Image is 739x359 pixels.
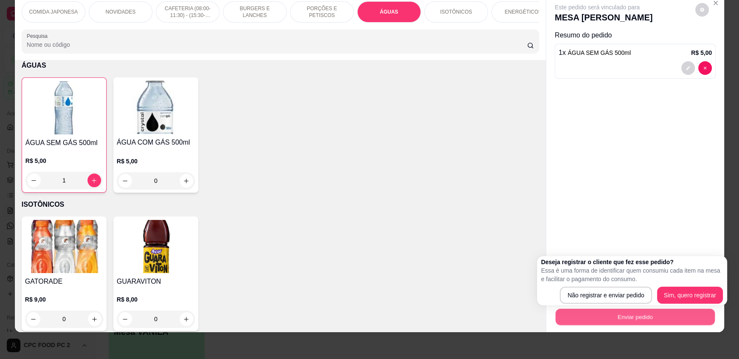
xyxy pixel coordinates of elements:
img: product-image [25,81,103,134]
button: decrease-product-quantity [695,3,709,17]
button: decrease-product-quantity [27,312,40,326]
button: increase-product-quantity [88,312,102,326]
p: Este pedido será vinculado para [555,3,652,11]
input: Pesquisa [27,40,527,49]
p: ISOTÔNICOS [22,199,539,210]
h4: ÁGUA SEM GÁS 500ml [25,138,103,148]
p: MESA [PERSON_NAME] [555,11,652,23]
button: decrease-product-quantity [681,61,695,75]
button: Enviar pedido [556,308,715,325]
span: ÁGUA SEM GÁS 500ml [568,49,631,56]
img: product-image [25,220,103,273]
p: R$ 8,00 [117,295,195,304]
p: ISOTÔNICOS [440,9,472,15]
p: R$ 5,00 [117,157,195,165]
button: decrease-product-quantity [698,61,712,75]
p: ÁGUAS [380,9,398,15]
p: CAFETERIA (08:00-11:30) - (15:30-18:00) [163,5,212,19]
button: increase-product-quantity [180,312,193,326]
h2: Deseja registrar o cliente que fez esse pedido? [541,258,723,266]
button: decrease-product-quantity [27,174,41,187]
p: BURGERS E LANCHES [230,5,279,19]
button: increase-product-quantity [180,174,193,188]
p: Resumo do pedido [555,30,716,40]
button: increase-product-quantity [87,174,101,187]
h4: ÁGUA COM GÁS 500ml [117,137,195,148]
p: COMIDA JAPONESA [29,9,78,15]
button: decrease-product-quantity [118,174,132,188]
p: R$ 5,00 [691,48,712,57]
p: NOVIDADES [105,9,135,15]
button: Não registrar e enviar pedido [560,287,652,304]
button: Sim, quero registrar [657,287,723,304]
p: R$ 5,00 [25,157,103,165]
img: product-image [117,81,195,134]
p: PORÇÕES E PETISCOS [297,5,347,19]
h4: GATORADE [25,276,103,287]
img: product-image [117,220,195,273]
h4: GUARAVITON [117,276,195,287]
p: 1 x [558,48,631,58]
p: ÁGUAS [22,60,539,71]
p: ENERGÉTICOS [505,9,542,15]
p: R$ 9,00 [25,295,103,304]
label: Pesquisa [27,32,51,40]
p: Essa é uma forma de identificar quem consumiu cada item na mesa e facilitar o pagamento do consumo. [541,266,723,283]
button: decrease-product-quantity [118,312,132,326]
